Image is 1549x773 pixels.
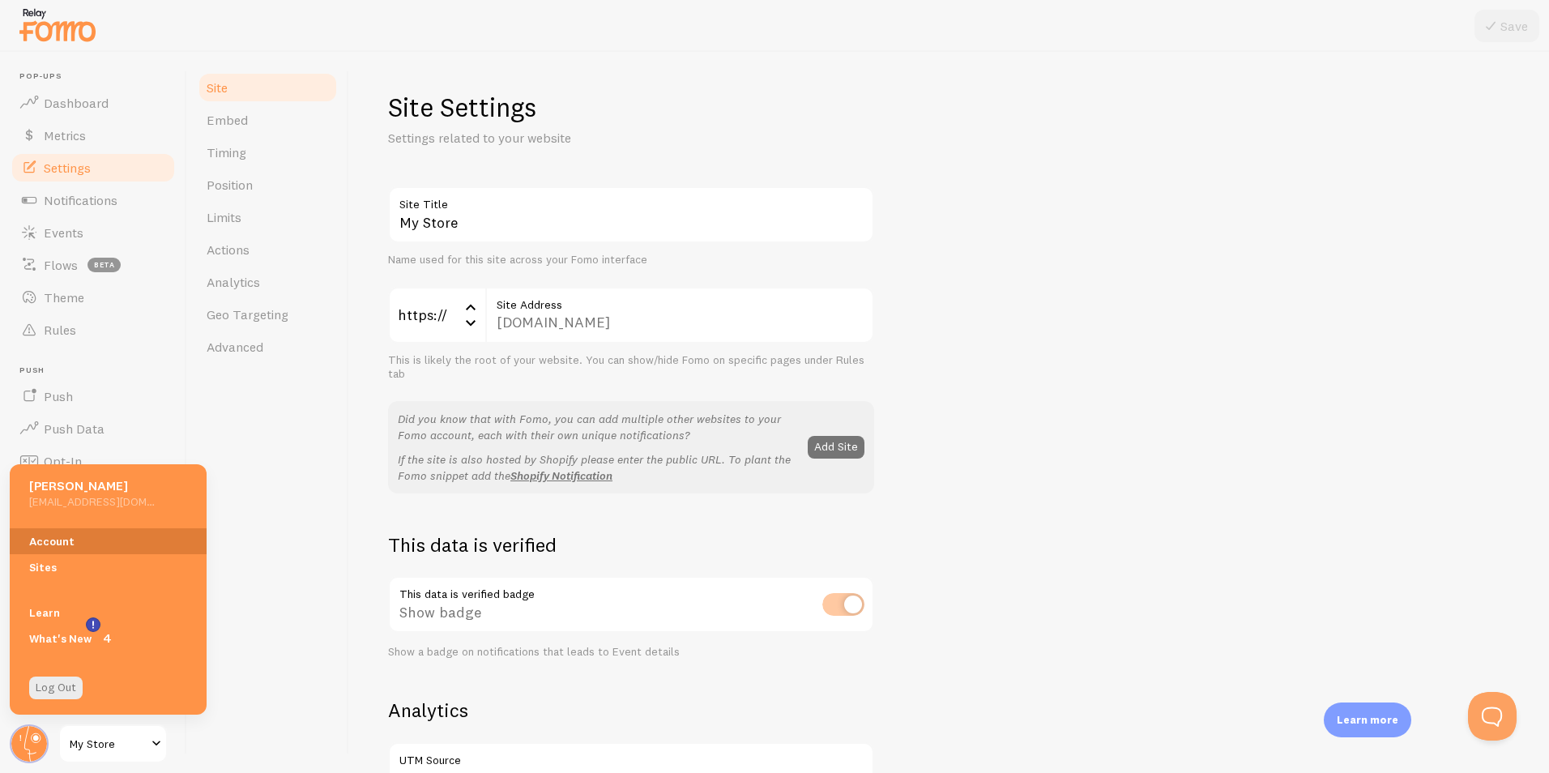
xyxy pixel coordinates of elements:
a: Position [197,169,339,201]
a: Opt-In [10,445,177,477]
span: Settings [44,160,91,176]
a: Timing [197,136,339,169]
img: fomo-relay-logo-orange.svg [17,4,98,45]
label: Site Address [485,287,874,314]
p: Settings related to your website [388,129,777,147]
span: Opt-In [44,453,82,469]
a: Analytics [197,266,339,298]
a: My Store [58,724,168,763]
span: Analytics [207,274,260,290]
span: Pop-ups [19,71,177,82]
span: Push Data [44,421,105,437]
span: Metrics [44,127,86,143]
a: What's New [10,626,207,651]
a: Push Data [10,412,177,445]
a: Limits [197,201,339,233]
a: Rules [10,314,177,346]
span: Push [44,388,73,404]
span: Rules [44,322,76,338]
span: Timing [207,144,246,160]
span: Theme [44,289,84,305]
h5: [PERSON_NAME] [29,477,155,494]
a: Settings [10,152,177,184]
span: beta [87,258,121,272]
a: Metrics [10,119,177,152]
h2: This data is verified [388,532,874,557]
div: This is likely the root of your website. You can show/hide Fomo on specific pages under Rules tab [388,353,874,382]
span: Geo Targeting [207,306,288,322]
span: Flows [44,257,78,273]
div: https:// [388,287,485,344]
a: Log Out [29,677,83,699]
button: Add Site [808,436,864,459]
div: Name used for this site across your Fomo interface [388,253,874,267]
a: Account [10,528,207,554]
span: Position [207,177,253,193]
a: Learn [10,600,207,626]
span: Events [44,224,83,241]
div: Learn more [1324,703,1411,737]
span: 4 [99,630,115,647]
a: Sites [10,554,207,580]
a: Actions [197,233,339,266]
h1: Site Settings [388,91,874,124]
a: Geo Targeting [197,298,339,331]
span: Push [19,365,177,376]
span: Embed [207,112,248,128]
a: Site [197,71,339,104]
span: Site [207,79,228,96]
p: Learn more [1337,712,1398,728]
h5: [EMAIL_ADDRESS][DOMAIN_NAME] [29,494,155,509]
a: Shopify Notification [510,468,612,483]
iframe: Help Scout Beacon - Open [1468,692,1517,741]
span: Dashboard [44,95,109,111]
p: If the site is also hosted by Shopify please enter the public URL. To plant the Fomo snippet add the [398,451,798,484]
a: Push [10,380,177,412]
span: Notifications [44,192,117,208]
a: Flows beta [10,249,177,281]
a: Dashboard [10,87,177,119]
a: Notifications [10,184,177,216]
span: Actions [207,241,250,258]
label: Site Title [388,186,874,214]
p: Did you know that with Fomo, you can add multiple other websites to your Fomo account, each with ... [398,411,798,443]
a: Theme [10,281,177,314]
span: My Store [70,734,147,754]
a: Embed [197,104,339,136]
svg: <p>Watch New Feature Tutorials!</p> [86,617,100,632]
a: Events [10,216,177,249]
span: Limits [207,209,241,225]
a: Advanced [197,331,339,363]
h2: Analytics [388,698,874,723]
label: UTM Source [388,742,874,770]
span: Advanced [207,339,263,355]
